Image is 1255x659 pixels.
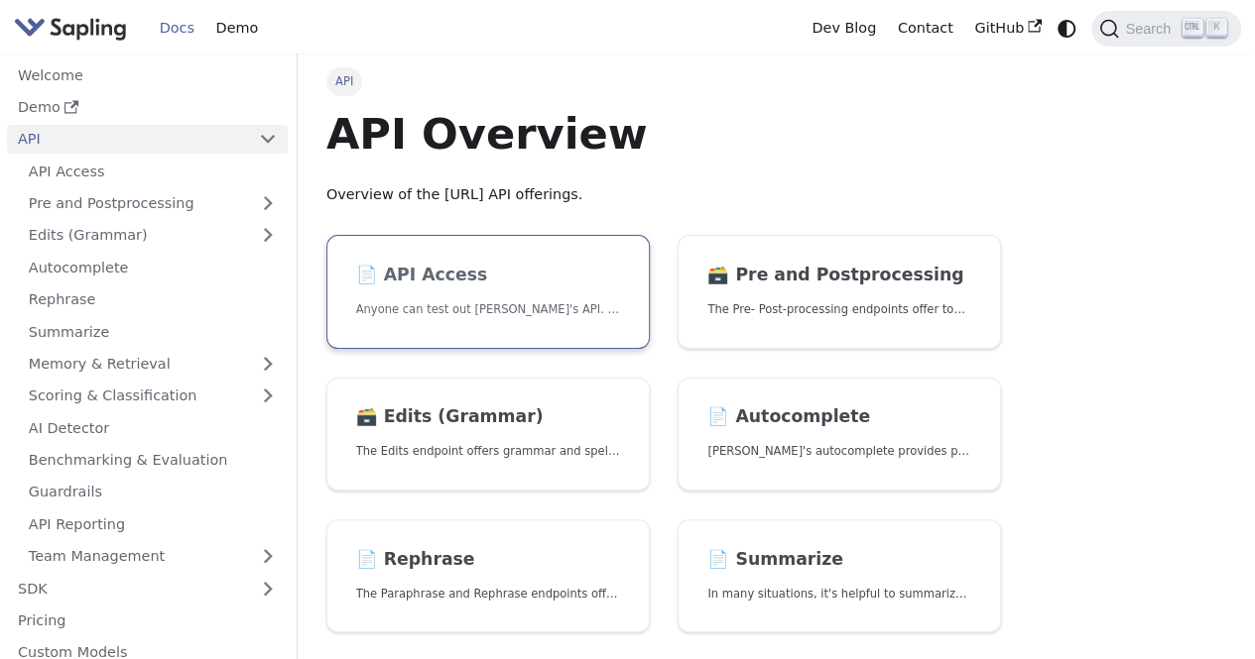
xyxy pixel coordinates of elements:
[18,189,288,218] a: Pre and Postprocessing
[356,300,620,319] p: Anyone can test out Sapling's API. To get started with the API, simply:
[707,300,971,319] p: The Pre- Post-processing endpoints offer tools for preparing your text data for ingestation as we...
[356,585,620,604] p: The Paraphrase and Rephrase endpoints offer paraphrasing for particular styles.
[18,509,288,538] a: API Reporting
[7,60,288,89] a: Welcome
[707,265,971,286] h2: Pre and Postprocessing
[678,378,1001,492] a: 📄️ Autocomplete[PERSON_NAME]'s autocomplete provides predictions of the next few characters or words
[356,406,620,428] h2: Edits (Grammar)
[678,519,1001,633] a: 📄️ SummarizeIn many situations, it's helpful to summarize a longer document into a shorter, more ...
[356,265,620,286] h2: API Access
[356,549,620,571] h2: Rephrase
[18,350,288,379] a: Memory & Retrieval
[326,519,650,633] a: 📄️ RephraseThe Paraphrase and Rephrase endpoints offer paraphrasing for particular styles.
[18,382,288,410] a: Scoring & Classification
[326,235,650,349] a: 📄️ API AccessAnyone can test out [PERSON_NAME]'s API. To get started with the API, simply:
[326,107,1002,161] h1: API Overview
[1206,19,1226,37] kbd: K
[14,14,134,43] a: Sapling.ai
[707,442,971,461] p: Sapling's autocomplete provides predictions of the next few characters or words
[18,253,288,281] a: Autocomplete
[678,235,1001,349] a: 🗃️ Pre and PostprocessingThe Pre- Post-processing endpoints offer tools for preparing your text d...
[18,542,288,571] a: Team Management
[18,285,288,314] a: Rephrase
[887,13,964,44] a: Contact
[18,221,288,250] a: Edits (Grammar)
[707,406,971,428] h2: Autocomplete
[18,413,288,442] a: AI Detector
[1053,14,1081,43] button: Switch between dark and light mode (currently system mode)
[326,183,1002,207] p: Overview of the [URL] API offerings.
[801,13,886,44] a: Dev Blog
[326,67,363,95] span: API
[7,606,288,635] a: Pricing
[326,378,650,492] a: 🗃️ Edits (Grammar)The Edits endpoint offers grammar and spell checking.
[707,549,971,571] h2: Summarize
[7,125,248,154] a: API
[14,14,127,43] img: Sapling.ai
[7,93,288,122] a: Demo
[248,125,288,154] button: Collapse sidebar category 'API'
[1091,11,1240,47] button: Search (Ctrl+K)
[356,442,620,461] p: The Edits endpoint offers grammar and spell checking.
[707,585,971,604] p: In many situations, it's helpful to summarize a longer document into a shorter, more easily diges...
[1119,21,1183,37] span: Search
[248,574,288,603] button: Expand sidebar category 'SDK'
[18,157,288,185] a: API Access
[963,13,1052,44] a: GitHub
[18,446,288,475] a: Benchmarking & Evaluation
[18,317,288,346] a: Summarize
[205,13,269,44] a: Demo
[7,574,248,603] a: SDK
[326,67,1002,95] nav: Breadcrumbs
[149,13,205,44] a: Docs
[18,478,288,506] a: Guardrails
